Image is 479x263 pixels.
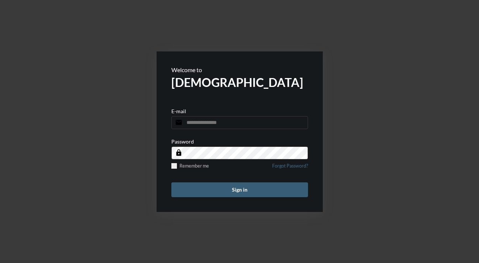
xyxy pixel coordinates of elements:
p: Password [171,138,194,145]
h2: [DEMOGRAPHIC_DATA] [171,75,308,90]
a: Forgot Password? [272,163,308,173]
p: Welcome to [171,66,308,73]
button: Sign in [171,182,308,197]
label: Remember me [171,163,209,169]
p: E-mail [171,108,186,114]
